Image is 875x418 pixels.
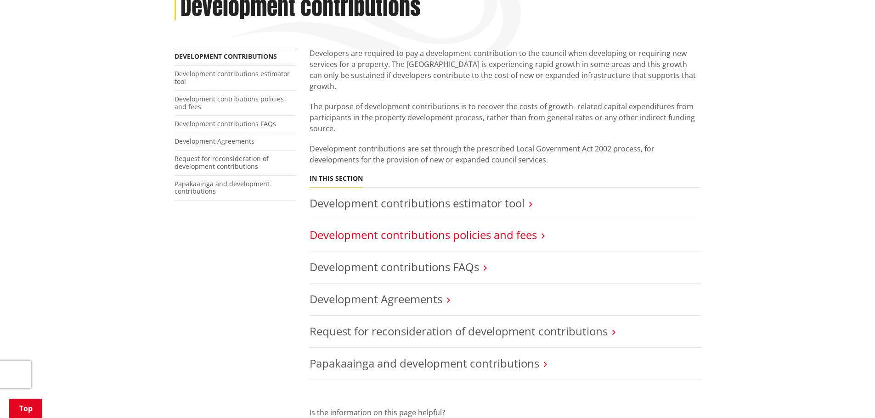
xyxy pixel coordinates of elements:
[175,119,276,128] a: Development contributions FAQs
[175,95,284,111] a: Development contributions policies and fees
[310,195,525,211] a: Development contributions estimator tool
[310,291,442,307] a: Development Agreements
[9,399,42,418] a: Top
[310,259,479,274] a: Development contributions FAQs
[310,48,701,92] p: Developers are required to pay a development contribution to the council when developing or requi...
[310,175,363,183] h5: In this section
[175,69,290,86] a: Development contributions estimator tool
[175,137,254,145] a: Development Agreements
[310,356,539,371] a: Papakaainga and development contributions
[175,154,269,171] a: Request for reconsideration of development contributions
[310,143,701,165] p: Development contributions are set through the prescribed Local Government Act 2002 process, for d...
[310,227,537,242] a: Development contributions policies and fees
[310,407,701,418] p: Is the information on this page helpful?
[175,52,277,61] a: Development contributions
[310,101,701,134] p: The purpose of development contributions is to recover the costs of growth- related capital expen...
[175,179,270,196] a: Papakaainga and development contributions
[310,323,608,339] a: Request for reconsideration of development contributions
